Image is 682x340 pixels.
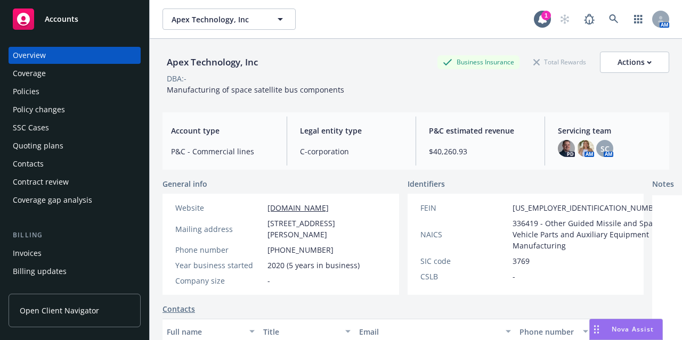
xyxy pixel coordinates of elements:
div: Apex Technology, Inc [163,55,262,69]
span: Open Client Navigator [20,305,99,316]
span: Identifiers [408,178,445,189]
a: Contract review [9,173,141,190]
span: Notes [652,178,674,191]
div: Invoices [13,245,42,262]
a: Policies [9,83,141,100]
a: SSC Cases [9,119,141,136]
a: Coverage [9,65,141,82]
span: 336419 - Other Guided Missile and Space Vehicle Parts and Auxiliary Equipment Manufacturing [513,218,665,251]
div: Coverage [13,65,46,82]
a: Switch app [628,9,649,30]
div: Actions [618,52,652,72]
div: Quoting plans [13,137,63,154]
span: P&C estimated revenue [429,125,532,136]
div: CSLB [420,271,508,282]
div: Business Insurance [437,55,519,69]
span: C-corporation [300,146,403,157]
div: Full name [167,326,243,337]
div: Title [263,326,339,337]
span: - [513,271,515,282]
div: Website [175,202,263,213]
span: Accounts [45,15,78,23]
div: 1 [541,11,551,20]
img: photo [558,140,575,157]
div: Company size [175,275,263,286]
span: Apex Technology, Inc [172,14,264,25]
a: Search [603,9,624,30]
span: General info [163,178,207,189]
span: Nova Assist [612,325,654,334]
div: DBA: - [167,73,186,84]
a: Quoting plans [9,137,141,154]
a: Policy changes [9,101,141,118]
span: [PHONE_NUMBER] [267,244,334,255]
span: Manufacturing of space satellite bus components [167,85,344,95]
div: Year business started [175,260,263,271]
div: Total Rewards [528,55,591,69]
span: 3769 [513,255,530,267]
span: Legal entity type [300,125,403,136]
span: P&C - Commercial lines [171,146,274,157]
a: Account charges [9,281,141,298]
span: SC [600,143,610,154]
button: Nova Assist [589,319,663,340]
div: Account charges [13,281,72,298]
div: SSC Cases [13,119,49,136]
div: Policy changes [13,101,65,118]
a: Billing updates [9,263,141,280]
div: NAICS [420,229,508,240]
a: Accounts [9,4,141,34]
a: [DOMAIN_NAME] [267,203,329,213]
div: Email [359,326,499,337]
div: Billing [9,230,141,241]
div: Contacts [13,155,44,172]
span: 2020 (5 years in business) [267,260,360,271]
span: [STREET_ADDRESS][PERSON_NAME] [267,218,386,240]
div: SIC code [420,255,508,267]
span: $40,260.93 [429,146,532,157]
span: Servicing team [558,125,661,136]
div: Policies [13,83,39,100]
button: Apex Technology, Inc [163,9,296,30]
span: Account type [171,125,274,136]
img: photo [577,140,594,157]
span: - [267,275,270,286]
div: Billing updates [13,263,67,280]
div: Phone number [519,326,576,337]
button: Actions [600,52,669,73]
a: Contacts [163,303,195,314]
div: FEIN [420,202,508,213]
a: Coverage gap analysis [9,192,141,209]
a: Contacts [9,155,141,172]
div: Phone number [175,244,263,255]
div: Mailing address [175,223,263,235]
a: Invoices [9,245,141,262]
span: [US_EMPLOYER_IDENTIFICATION_NUMBER] [513,202,665,213]
div: Contract review [13,173,69,190]
div: Drag to move [590,319,603,339]
a: Overview [9,47,141,64]
div: Coverage gap analysis [13,192,92,209]
div: Overview [13,47,46,64]
a: Start snowing [554,9,575,30]
a: Report a Bug [579,9,600,30]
